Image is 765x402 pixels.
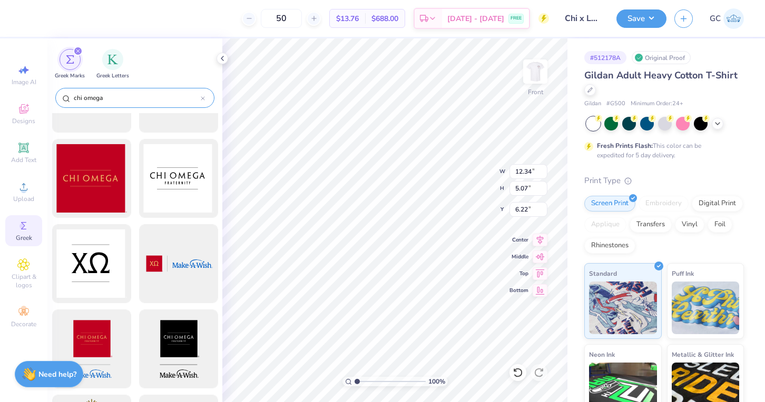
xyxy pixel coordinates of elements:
span: Minimum Order: 24 + [631,99,683,108]
div: Front [528,87,543,97]
span: Greek [16,234,32,242]
img: Standard [589,282,657,334]
div: Embroidery [639,196,689,212]
span: Decorate [11,320,36,328]
span: Gildan [584,99,601,108]
button: filter button [96,49,129,80]
div: Transfers [630,217,672,233]
span: Bottom [509,287,528,294]
img: Greek Marks Image [66,55,74,64]
div: Vinyl [675,217,704,233]
img: Front [525,61,546,82]
span: Puff Ink [672,268,694,279]
span: $688.00 [371,13,398,24]
div: Screen Print [584,196,635,212]
span: Neon Ink [589,349,615,360]
div: Foil [708,217,732,233]
img: Gracyn Cantrell [723,8,744,29]
img: Puff Ink [672,282,740,334]
div: Print Type [584,175,744,187]
span: $13.76 [336,13,359,24]
img: Greek Letters Image [107,54,118,65]
div: Original Proof [632,51,691,64]
span: GC [710,13,721,25]
span: Clipart & logos [5,273,42,289]
input: Untitled Design [557,8,609,29]
input: Try "Alpha" [73,93,201,103]
div: # 512178A [584,51,626,64]
div: Applique [584,217,626,233]
span: Add Text [11,156,36,164]
span: Standard [589,268,617,279]
span: [DATE] - [DATE] [447,13,504,24]
div: This color can be expedited for 5 day delivery. [597,141,727,160]
button: Save [616,9,666,28]
button: filter button [55,49,85,80]
strong: Fresh Prints Flash: [597,142,653,150]
span: 100 % [428,377,445,386]
span: # G500 [606,99,625,108]
div: Digital Print [692,196,743,212]
strong: Need help? [38,369,76,379]
span: Greek Marks [55,72,85,80]
span: Designs [12,117,35,125]
span: Middle [509,253,528,260]
span: Top [509,270,528,277]
div: Rhinestones [584,238,635,254]
input: – – [261,9,302,28]
span: Metallic & Glitter Ink [672,349,734,360]
span: Gildan Adult Heavy Cotton T-Shirt [584,69,738,82]
span: Greek Letters [96,72,129,80]
span: Image AI [12,78,36,86]
span: Center [509,236,528,244]
span: FREE [511,15,522,22]
div: filter for Greek Marks [55,49,85,80]
span: Upload [13,195,34,203]
a: GC [710,8,744,29]
div: filter for Greek Letters [96,49,129,80]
